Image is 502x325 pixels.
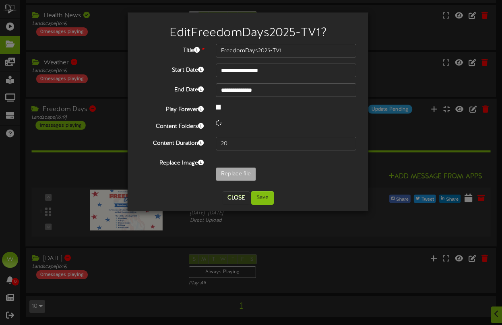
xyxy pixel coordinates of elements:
label: Title [134,44,210,55]
label: Content Duration [134,137,210,148]
label: Replace Image [134,156,210,167]
input: 15 [216,137,356,150]
label: End Date [134,83,210,94]
button: Save [251,191,274,205]
button: Close [223,191,250,204]
input: Title [216,44,356,58]
h2: Edit FreedomDays2025-TV1 ? [140,27,356,40]
label: Start Date [134,64,210,74]
label: Content Folders [134,120,210,131]
label: Play Forever [134,103,210,114]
